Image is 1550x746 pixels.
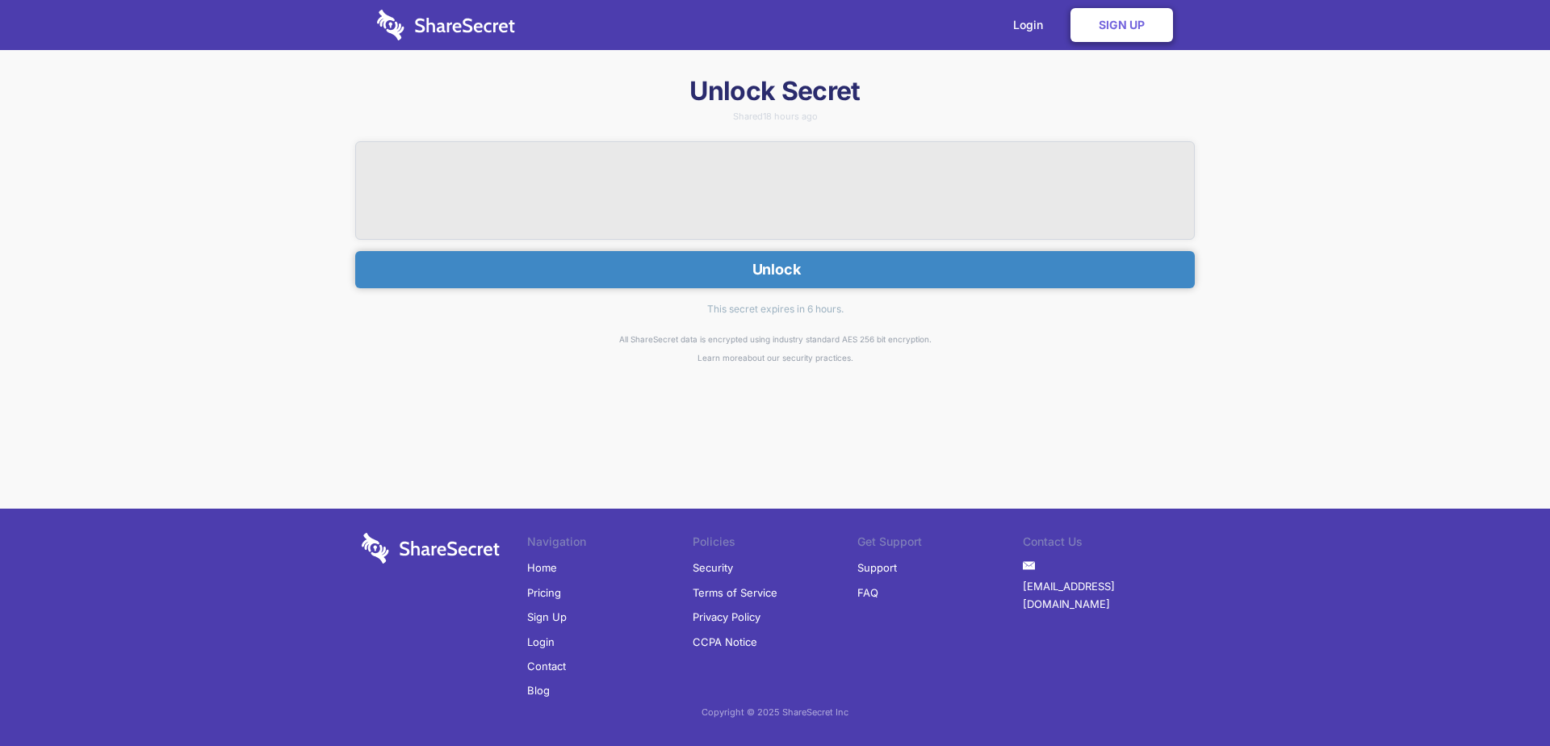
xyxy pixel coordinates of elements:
a: Security [693,555,733,580]
a: Sign Up [1070,8,1173,42]
a: Contact [527,654,566,678]
li: Get Support [857,533,1023,555]
img: logo-wordmark-white-trans-d4663122ce5f474addd5e946df7df03e33cb6a1c49d2221995e7729f52c070b2.svg [362,533,500,564]
a: CCPA Notice [693,630,757,654]
a: Terms of Service [693,580,777,605]
a: [EMAIL_ADDRESS][DOMAIN_NAME] [1023,574,1188,617]
a: Login [527,630,555,654]
a: Pricing [527,580,561,605]
h1: Unlock Secret [355,74,1195,108]
a: Blog [527,678,550,702]
a: Learn more [697,353,743,363]
a: Privacy Policy [693,605,760,629]
a: Support [857,555,897,580]
div: This secret expires in 6 hours. [355,288,1195,330]
li: Navigation [527,533,693,555]
button: Unlock [355,251,1195,288]
li: Policies [693,533,858,555]
li: Contact Us [1023,533,1188,555]
img: logo-wordmark-white-trans-d4663122ce5f474addd5e946df7df03e33cb6a1c49d2221995e7729f52c070b2.svg [377,10,515,40]
div: Shared 18 hours ago [355,112,1195,121]
a: Home [527,555,557,580]
a: FAQ [857,580,878,605]
div: All ShareSecret data is encrypted using industry standard AES 256 bit encryption. about our secur... [355,330,1195,367]
a: Sign Up [527,605,567,629]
